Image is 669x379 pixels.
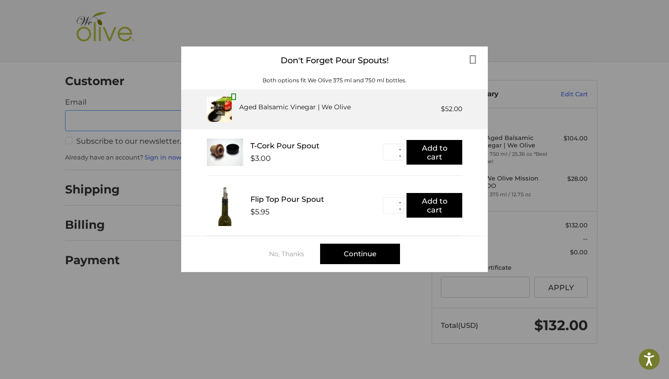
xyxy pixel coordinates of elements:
[207,185,243,226] img: FTPS_bottle__43406.1705089544.233.225.jpg
[181,47,488,75] div: Don't Forget Pour Spouts!
[407,193,462,218] button: Add to cart
[396,153,403,160] button: ▼
[396,199,403,206] button: ▲
[441,104,462,114] div: $52.00
[396,146,403,153] button: ▲
[13,14,105,21] p: We're away right now. Please check back later!
[396,206,403,213] button: ▼
[250,141,383,150] div: T-Cork Pour Spout
[269,250,320,258] div: No, Thanks
[250,195,383,204] div: Flip Top Pour Spout
[250,207,269,216] div: $5.95
[107,12,118,23] button: Open LiveChat chat widget
[250,154,271,163] div: $3.00
[239,102,351,112] div: Aged Balsamic Vinegar | We Olive
[207,139,243,166] img: T_Cork__22625.1711686153.233.225.jpg
[592,354,669,379] iframe: Google Customer Reviews
[407,140,462,165] button: Add to cart
[320,244,400,264] div: Continue
[181,76,488,85] div: Both options fit We Olive 375 ml and 750 ml bottles.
